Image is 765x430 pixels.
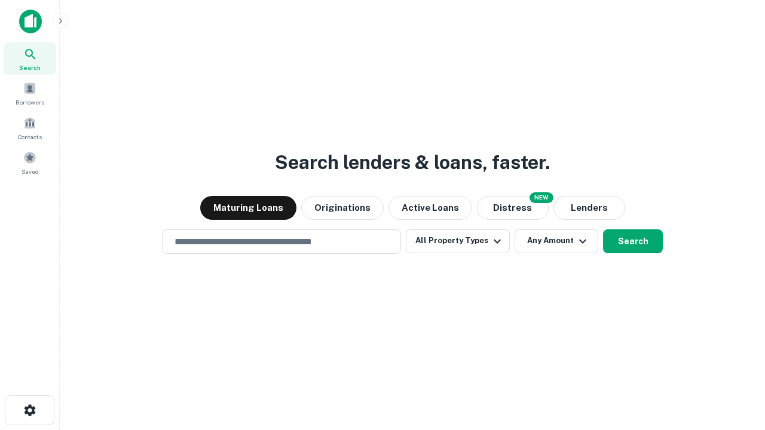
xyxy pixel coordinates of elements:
a: Borrowers [4,77,56,109]
a: Search [4,42,56,75]
span: Borrowers [16,97,44,107]
button: Active Loans [388,196,472,220]
button: Lenders [553,196,625,220]
span: Search [19,63,41,72]
button: Maturing Loans [200,196,296,220]
button: Search [603,229,663,253]
span: Contacts [18,132,42,142]
img: capitalize-icon.png [19,10,42,33]
a: Saved [4,146,56,179]
button: All Property Types [406,229,510,253]
button: Originations [301,196,384,220]
h3: Search lenders & loans, faster. [275,148,550,177]
iframe: Chat Widget [705,334,765,392]
button: Any Amount [515,229,598,253]
button: Search distressed loans with lien and other non-mortgage details. [477,196,549,220]
a: Contacts [4,112,56,144]
span: Saved [22,167,39,176]
div: NEW [530,192,553,203]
